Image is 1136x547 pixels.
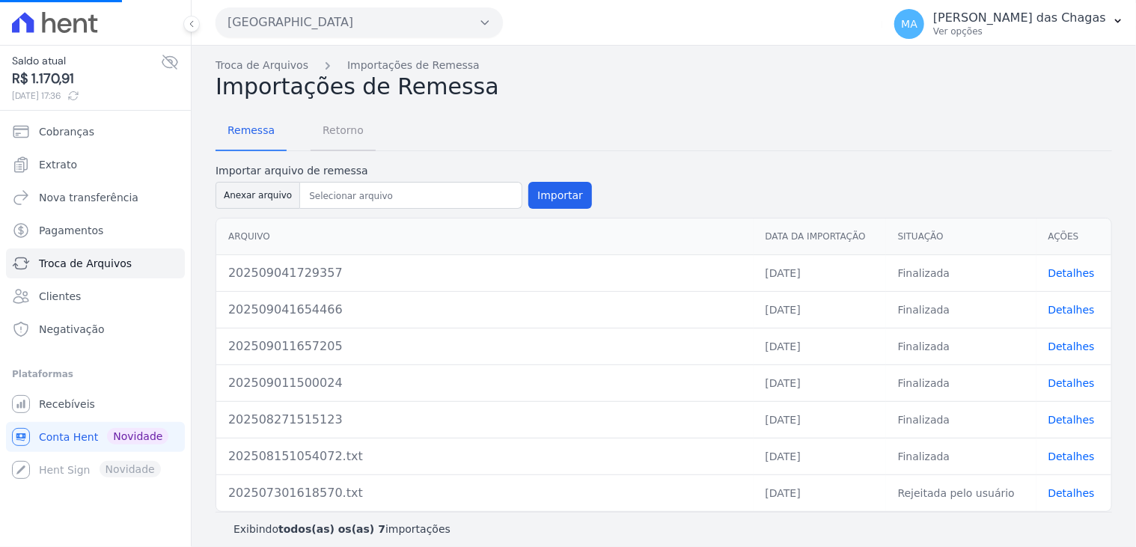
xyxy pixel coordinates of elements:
[347,58,480,73] a: Importações de Remessa
[6,422,185,452] a: Conta Hent Novidade
[228,301,742,319] div: 202509041654466
[39,223,103,238] span: Pagamentos
[39,157,77,172] span: Extrato
[219,115,284,145] span: Remessa
[39,124,94,139] span: Cobranças
[233,522,451,537] p: Exibindo importações
[278,523,385,535] b: todos(as) os(as) 7
[12,89,161,103] span: [DATE] 17:36
[886,438,1036,474] td: Finalizada
[754,401,886,438] td: [DATE]
[228,337,742,355] div: 202509011657205
[314,115,373,145] span: Retorno
[216,73,1112,100] h2: Importações de Remessa
[228,264,742,282] div: 202509041729357
[6,314,185,344] a: Negativação
[754,438,886,474] td: [DATE]
[216,182,300,209] button: Anexar arquivo
[216,58,308,73] a: Troca de Arquivos
[216,7,503,37] button: [GEOGRAPHIC_DATA]
[754,328,886,364] td: [DATE]
[754,364,886,401] td: [DATE]
[1048,304,1095,316] a: Detalhes
[216,163,592,179] label: Importar arquivo de remessa
[886,401,1036,438] td: Finalizada
[39,256,132,271] span: Troca de Arquivos
[1048,377,1095,389] a: Detalhes
[311,112,376,151] a: Retorno
[1048,340,1095,352] a: Detalhes
[6,183,185,213] a: Nova transferência
[754,474,886,511] td: [DATE]
[12,69,161,89] span: R$ 1.170,91
[754,291,886,328] td: [DATE]
[933,10,1106,25] p: [PERSON_NAME] das Chagas
[901,19,917,29] span: MA
[6,281,185,311] a: Clientes
[886,364,1036,401] td: Finalizada
[228,374,742,392] div: 202509011500024
[39,397,95,412] span: Recebíveis
[933,25,1106,37] p: Ver opções
[216,112,287,151] a: Remessa
[6,150,185,180] a: Extrato
[886,254,1036,291] td: Finalizada
[12,53,161,69] span: Saldo atual
[12,117,179,485] nav: Sidebar
[1048,414,1095,426] a: Detalhes
[12,365,179,383] div: Plataformas
[228,447,742,465] div: 202508151054072.txt
[886,328,1036,364] td: Finalizada
[754,254,886,291] td: [DATE]
[39,322,105,337] span: Negativação
[228,411,742,429] div: 202508271515123
[528,182,592,209] button: Importar
[1048,487,1095,499] a: Detalhes
[216,58,1112,73] nav: Breadcrumb
[6,248,185,278] a: Troca de Arquivos
[1036,219,1111,255] th: Ações
[216,219,754,255] th: Arquivo
[886,474,1036,511] td: Rejeitada pelo usuário
[39,289,81,304] span: Clientes
[39,430,98,444] span: Conta Hent
[6,389,185,419] a: Recebíveis
[107,428,168,444] span: Novidade
[886,219,1036,255] th: Situação
[1048,450,1095,462] a: Detalhes
[1048,267,1095,279] a: Detalhes
[886,291,1036,328] td: Finalizada
[6,117,185,147] a: Cobranças
[303,187,519,205] input: Selecionar arquivo
[228,484,742,502] div: 202507301618570.txt
[882,3,1136,45] button: MA [PERSON_NAME] das Chagas Ver opções
[754,219,886,255] th: Data da Importação
[39,190,138,205] span: Nova transferência
[6,216,185,245] a: Pagamentos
